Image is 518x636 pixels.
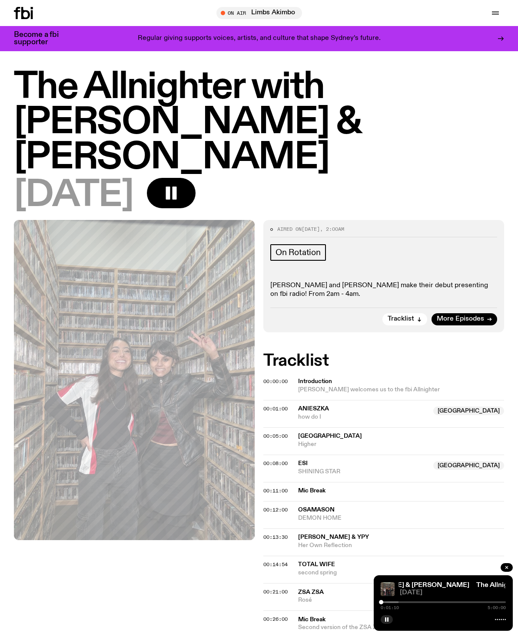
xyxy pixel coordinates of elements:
span: OsamaSon [298,507,335,513]
span: , 2:00am [320,226,344,233]
span: [DATE] [302,226,320,233]
button: On AirLimbs Akimbo [216,7,302,19]
span: [GEOGRAPHIC_DATA] [298,433,362,439]
span: Aired on [277,226,302,233]
h2: Tracklist [263,353,504,369]
span: On Rotation [276,248,321,257]
span: 5:00:00 [488,606,506,610]
button: 00:13:30 [263,535,288,540]
span: [GEOGRAPHIC_DATA] [433,461,504,470]
span: second spring [298,569,504,577]
button: 00:14:54 [263,562,288,567]
h1: The Allnighter with [PERSON_NAME] & [PERSON_NAME] [14,70,504,175]
p: [PERSON_NAME] and [PERSON_NAME] make their debut presenting on fbi radio! From 2am - 4am. [270,282,497,298]
span: [PERSON_NAME] & YPY [298,534,369,540]
span: ZSA ZSA [298,589,324,595]
span: 00:21:00 [263,588,288,595]
button: 00:12:00 [263,508,288,512]
span: Total Wife [298,561,335,567]
span: Mic Break [298,487,499,495]
span: how do I [298,413,428,421]
span: DEMON HOME [298,514,504,522]
button: 00:05:00 [263,434,288,439]
h3: Become a fbi supporter [14,31,70,46]
button: 00:11:00 [263,488,288,493]
span: Esi [298,460,308,466]
button: 00:01:00 [263,407,288,411]
span: 00:00:00 [263,378,288,385]
span: 00:01:00 [263,405,288,412]
button: 00:00:00 [263,379,288,384]
a: More Episodes [432,313,497,325]
span: 00:13:30 [263,534,288,541]
a: The Allnighter with [PERSON_NAME] & [PERSON_NAME] [286,582,469,589]
span: [DATE] [400,590,506,596]
span: Anieszka [298,406,329,412]
span: Mic Break [298,616,499,624]
button: 00:08:00 [263,461,288,466]
span: 0:01:10 [381,606,399,610]
a: On Rotation [270,244,326,261]
span: 00:26:00 [263,616,288,623]
span: Higher [298,440,504,449]
button: 00:26:00 [263,617,288,622]
span: Introduction [298,377,499,386]
span: SHINING STAR [298,468,428,476]
span: Second version of the ZSA ZSA track discussed: [URL][DOMAIN_NAME] [298,624,499,630]
span: Rosé [298,596,428,604]
span: 00:12:00 [263,506,288,513]
span: 00:11:00 [263,487,288,494]
span: 00:05:00 [263,433,288,439]
span: More Episodes [437,316,484,322]
span: [GEOGRAPHIC_DATA] [433,407,504,415]
span: [PERSON_NAME] welcomes us to the fbi Allnighter [298,387,440,393]
button: 00:21:00 [263,590,288,594]
button: Tracklist [382,313,427,325]
span: 00:14:54 [263,561,288,568]
p: Regular giving supports voices, artists, and culture that shape Sydney’s future. [138,35,381,43]
span: [DATE] [14,178,133,213]
span: Tracklist [388,316,414,322]
span: 00:08:00 [263,460,288,467]
span: Her Own Reflection [298,541,504,550]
